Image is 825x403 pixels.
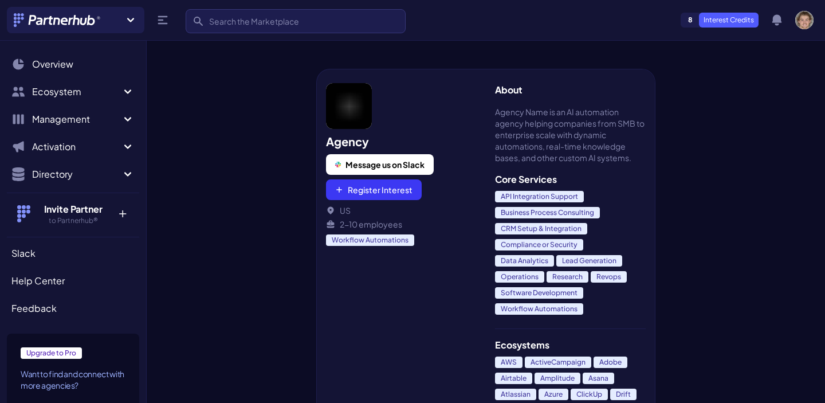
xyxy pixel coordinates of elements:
[326,234,414,246] span: Workflow Automations
[583,373,614,384] span: Asana
[32,167,121,181] span: Directory
[571,389,608,400] span: ClickUp
[7,193,139,234] button: Invite Partner to Partnerhub® +
[495,287,583,299] span: Software Development
[547,271,588,283] span: Research
[495,83,646,97] h3: About
[699,13,759,28] p: Interest Credits
[495,389,536,400] span: Atlassian
[326,205,477,216] li: US
[7,297,139,320] a: Feedback
[495,191,584,202] span: API Integration Support
[591,271,627,283] span: Revops
[525,357,591,368] span: ActiveCampaign
[36,216,110,225] h5: to Partnerhub®
[326,83,372,129] img: Profile Picture
[7,242,139,265] a: Slack
[495,255,554,267] span: Data Analytics
[495,303,583,315] span: Workflow Automations
[495,373,532,384] span: Airtable
[11,302,57,315] span: Feedback
[36,202,110,216] h4: Invite Partner
[495,271,544,283] span: Operations
[535,373,580,384] span: Amplitude
[32,140,121,154] span: Activation
[610,389,637,400] span: Drift
[495,106,646,163] span: Agency Name is an AI automation agency helping companies from SMB to enterprise scale with dynami...
[495,207,600,218] span: Business Process Consulting
[495,357,522,368] span: AWS
[7,163,139,186] button: Directory
[594,357,627,368] span: Adobe
[495,223,587,234] span: CRM Setup & Integration
[345,159,425,170] span: Message us on Slack
[326,218,477,230] li: 2-10 employees
[186,9,406,33] input: Search the Marketplace
[326,154,434,175] button: Message us on Slack
[11,274,65,288] span: Help Center
[7,53,139,76] a: Overview
[495,338,646,352] h3: Ecosystems
[14,13,101,27] img: Partnerhub® Logo
[32,85,121,99] span: Ecosystem
[556,255,622,267] span: Lead Generation
[681,13,759,28] a: 8Interest Credits
[795,11,814,29] img: user photo
[11,247,36,260] span: Slack
[326,134,477,150] h2: Agency
[7,108,139,131] button: Management
[326,179,422,200] button: Register Interest
[32,57,73,71] span: Overview
[110,202,135,221] p: +
[7,269,139,292] a: Help Center
[539,389,568,400] span: Azure
[495,239,583,251] span: Compliance or Security
[681,13,700,27] span: 8
[21,347,82,359] span: Upgrade to Pro
[7,80,139,103] button: Ecosystem
[7,135,139,158] button: Activation
[32,112,121,126] span: Management
[495,173,646,186] h3: Core Services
